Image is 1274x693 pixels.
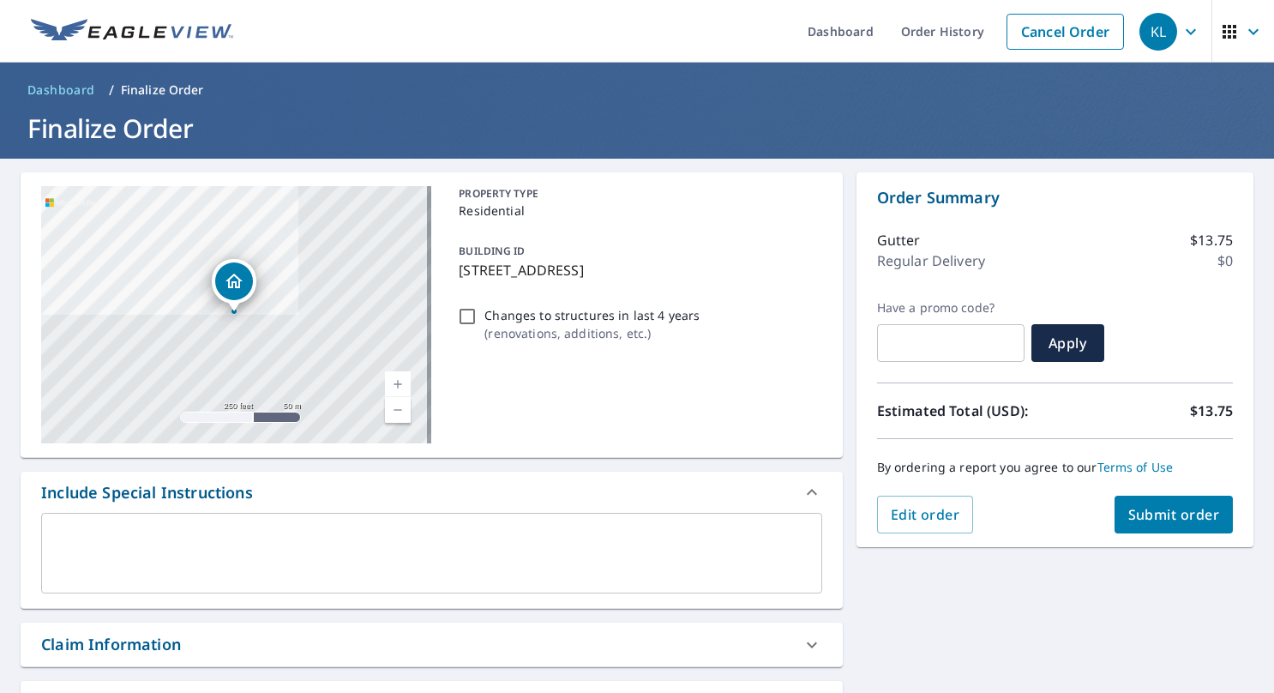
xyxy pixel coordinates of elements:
[459,260,814,280] p: [STREET_ADDRESS]
[484,324,700,342] p: ( renovations, additions, etc. )
[877,496,974,533] button: Edit order
[1190,230,1233,250] p: $13.75
[891,505,960,524] span: Edit order
[1115,496,1234,533] button: Submit order
[1139,13,1177,51] div: KL
[877,460,1233,475] p: By ordering a report you agree to our
[459,202,814,220] p: Residential
[21,623,843,666] div: Claim Information
[1097,459,1174,475] a: Terms of Use
[877,186,1233,209] p: Order Summary
[877,230,921,250] p: Gutter
[385,371,411,397] a: Current Level 17, Zoom In
[484,306,700,324] p: Changes to structures in last 4 years
[385,397,411,423] a: Current Level 17, Zoom Out
[21,76,1253,104] nav: breadcrumb
[212,259,256,312] div: Dropped pin, building 1, Residential property, 4435 E 38th St Indianapolis, IN 46218
[41,481,253,504] div: Include Special Instructions
[109,80,114,100] li: /
[877,250,985,271] p: Regular Delivery
[21,76,102,104] a: Dashboard
[1217,250,1233,271] p: $0
[21,111,1253,146] h1: Finalize Order
[459,244,525,258] p: BUILDING ID
[27,81,95,99] span: Dashboard
[1045,334,1091,353] span: Apply
[877,300,1025,316] label: Have a promo code?
[31,19,233,45] img: EV Logo
[41,633,181,656] div: Claim Information
[1007,14,1124,50] a: Cancel Order
[877,401,1055,421] p: Estimated Total (USD):
[1128,505,1220,524] span: Submit order
[1031,324,1104,362] button: Apply
[1190,401,1233,421] p: $13.75
[121,81,204,99] p: Finalize Order
[21,472,843,513] div: Include Special Instructions
[459,186,814,202] p: PROPERTY TYPE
